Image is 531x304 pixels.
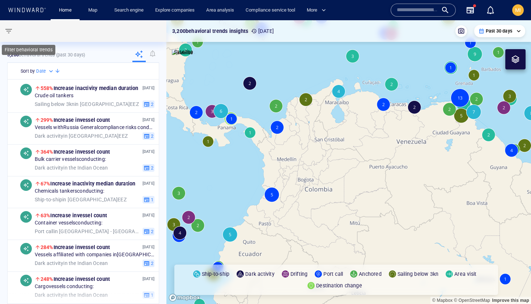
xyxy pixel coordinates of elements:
button: MI [511,3,525,17]
button: 2 [143,259,154,267]
span: Cargo vessels conducting: [35,283,94,290]
span: Bulk carrier vessels conducting: [35,156,106,163]
span: 2 [150,164,153,171]
span: Increase in activity median duration [41,85,139,91]
p: [DATE] [143,116,154,123]
button: More [304,4,332,17]
h6: Sort by [21,68,35,75]
p: Area visit [454,270,476,278]
span: 2 [150,228,153,235]
p: [DATE] [143,275,154,282]
a: Search engine [111,4,146,17]
a: Compliance service tool [243,4,298,17]
span: Increase in vessel count [41,244,110,250]
button: 2 [143,132,154,140]
a: Mapbox logo [169,294,200,302]
span: Vessels affiliated with companies in [GEOGRAPHIC_DATA] conducting: [35,252,154,258]
strong: 3,200 [7,52,19,57]
span: Increase in vessel count [41,213,107,218]
p: Anchored [359,270,382,278]
p: Past 30 days [486,28,512,34]
span: Container vessels conducting: [35,220,103,226]
span: Increase in vessel count [41,149,110,155]
span: 67% [41,181,51,187]
span: Ship-to-ship [35,196,62,202]
canvas: Map [166,20,531,304]
span: 558% [41,85,54,91]
span: 1 [150,196,153,203]
span: in [GEOGRAPHIC_DATA] - [GEOGRAPHIC_DATA] Port [35,228,140,235]
span: 299% [41,117,54,123]
span: 248% [41,276,54,282]
p: [DATE] [251,27,274,35]
p: Port call [323,270,343,278]
iframe: Chat [500,271,526,299]
span: 284% [41,244,54,250]
a: Map feedback [492,298,529,303]
span: in [GEOGRAPHIC_DATA] EEZ [35,133,128,139]
span: 364% [41,149,54,155]
span: Port call [35,228,54,234]
p: Dark activity [245,270,275,278]
img: satellite [172,49,193,56]
button: Map [82,4,106,17]
p: 3,200 behavioral trends insights [172,27,248,35]
span: 2 [150,101,153,107]
a: Explore companies [152,4,197,17]
span: Sailing below 3kn [35,101,75,107]
p: Sailing below 3kn [398,270,438,278]
div: Date [36,68,55,75]
span: Increase in vessel count [41,117,110,123]
div: Past 30 days [479,28,521,34]
p: [DATE] [143,212,154,219]
span: 2 [150,260,153,266]
span: More [307,6,326,14]
span: Crude oil tankers [35,93,73,99]
span: in the Indian Ocean [35,260,108,266]
p: Satellite [174,48,193,56]
span: Chemicals tankers conducting: [35,188,105,194]
p: [DATE] [143,148,154,155]
span: Vessels with Russia General compliance risks conducting: [35,124,154,131]
p: Drifting [290,270,308,278]
a: Map [85,4,103,17]
span: 2 [150,133,153,139]
p: [DATE] [143,244,154,251]
span: Dark activity [35,260,64,266]
div: Notification center [486,6,495,14]
span: in the Indian Ocean [35,164,108,171]
button: 2 [143,227,154,235]
a: Home [56,4,75,17]
p: Ship-to-ship [202,270,229,278]
p: [DATE] [143,180,154,187]
span: in [GEOGRAPHIC_DATA] EEZ [35,101,139,107]
p: behavioral trends (Past 30 days) [7,52,85,58]
button: 2 [143,164,154,172]
span: Increase in activity median duration [41,181,136,187]
span: Dark activity [35,133,64,138]
span: Dark activity [35,164,64,170]
button: 2 [143,100,154,108]
span: MI [515,7,521,13]
a: OpenStreetMap [454,298,490,303]
p: [DATE] [143,85,154,91]
span: 63% [41,213,51,218]
h6: Date [36,68,46,75]
a: Mapbox [432,298,453,303]
span: in [GEOGRAPHIC_DATA] EEZ [35,196,127,203]
span: Increase in vessel count [41,276,110,282]
button: 1 [143,196,154,204]
p: Destination change [316,281,362,290]
button: Home [54,4,77,17]
a: Area analysis [203,4,237,17]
